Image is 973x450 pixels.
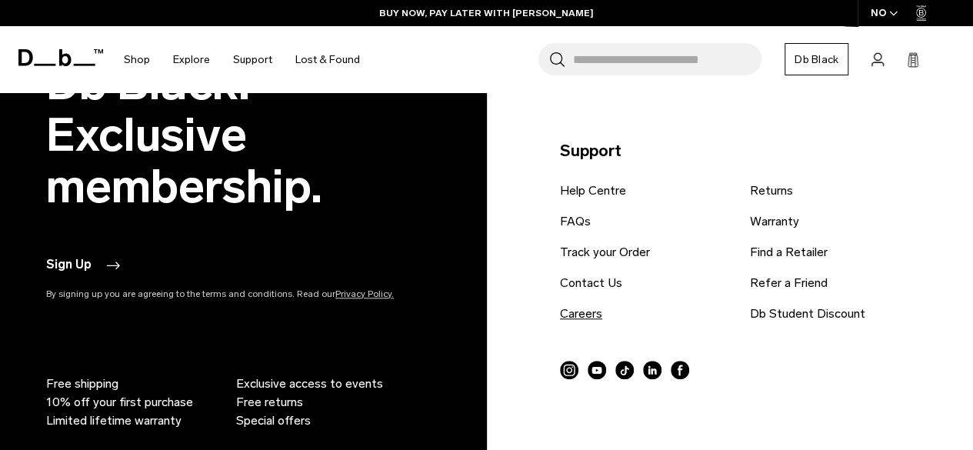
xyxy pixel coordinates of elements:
[46,375,118,393] span: Free shipping
[46,58,413,212] h2: Db Black. Exclusive membership.
[560,138,927,163] p: Support
[560,212,591,231] a: FAQs
[379,6,594,20] a: BUY NOW, PAY LATER WITH [PERSON_NAME]
[560,243,650,262] a: Track your Order
[46,256,122,275] button: Sign Up
[749,243,827,262] a: Find a Retailer
[173,32,210,87] a: Explore
[560,182,626,200] a: Help Centre
[124,32,150,87] a: Shop
[112,26,372,93] nav: Main Navigation
[560,305,602,323] a: Careers
[335,288,394,299] a: Privacy Policy.
[236,393,303,412] span: Free returns
[46,412,182,430] span: Limited lifetime warranty
[749,182,792,200] a: Returns
[785,43,848,75] a: Db Black
[236,375,383,393] span: Exclusive access to events
[46,393,193,412] span: 10% off your first purchase
[749,212,798,231] a: Warranty
[560,274,622,292] a: Contact Us
[295,32,360,87] a: Lost & Found
[46,287,413,301] p: By signing up you are agreeing to the terms and conditions. Read our
[236,412,311,430] span: Special offers
[233,32,272,87] a: Support
[749,274,827,292] a: Refer a Friend
[749,305,865,323] a: Db Student Discount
